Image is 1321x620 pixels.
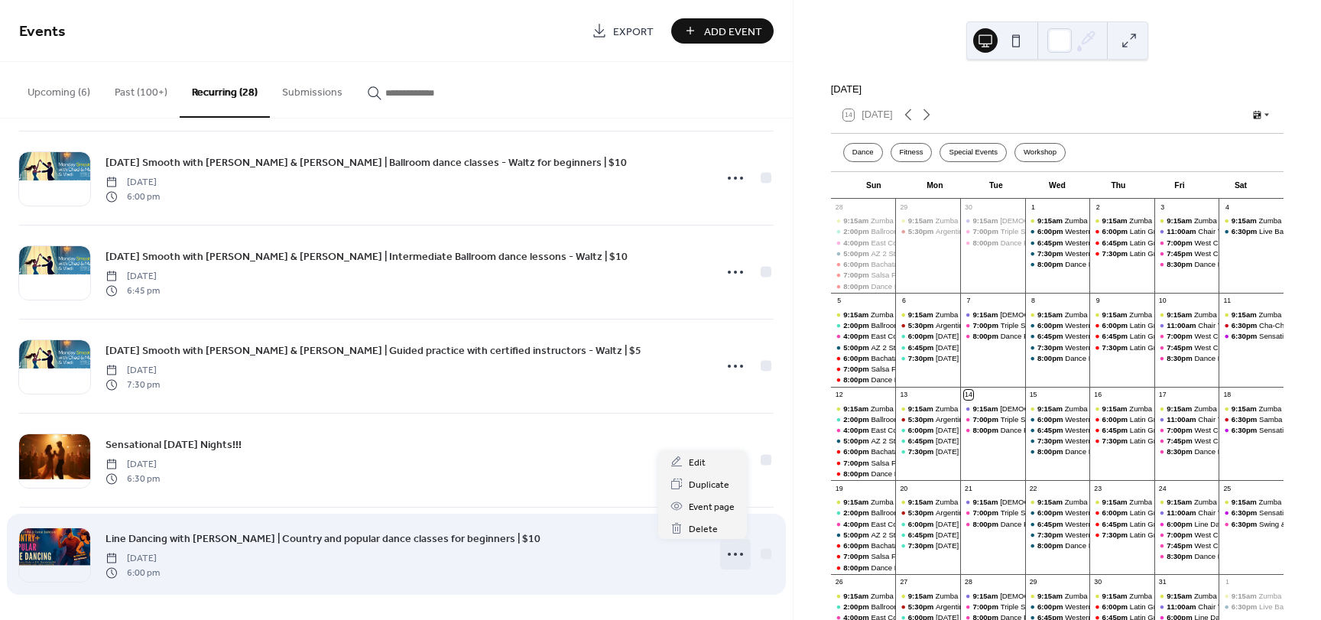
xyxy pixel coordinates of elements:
div: 8 [1028,297,1037,306]
div: Zumba - 9:15am Daily (except Tuesday) [831,404,896,414]
span: 8:30pm [1167,353,1194,363]
div: [DATE] Smooth with [PERSON_NAME] & [PERSON_NAME] | Intermediate Ballroom dance lessons - Waltz | $10 [936,342,1303,352]
div: 15 [1028,390,1037,399]
div: Chair Yoga - 11:00a - Fridays [1154,226,1219,236]
span: 7:00pm [1167,238,1194,248]
div: [DATE] Smooth with [PERSON_NAME] & [PERSON_NAME] | Ballroom dance classes - Waltz for beginners |... [936,331,1304,341]
div: Triple Step Tuesday with Keith | East Coast Swing dancing classes for all levels | $10 [960,320,1025,330]
div: Western Wednesday | Country dancing guided practice with 5x World Champs Roy & Sharon [1025,248,1090,258]
div: Argentine Tango with World [PERSON_NAME] | Tango dance lessons for all levels | $10 [936,414,1221,424]
div: Zumba - 9:15am Daily (except Tuesday) [1025,216,1090,226]
span: [DATE] [105,270,160,284]
span: 9:15am [1232,404,1259,414]
div: Argentine Tango with World Champ Terry | Tango dance lessons for all levels | $10 [895,414,960,424]
div: Sensational Saturday Nights!!! [1219,425,1284,435]
span: 6:30pm [1232,226,1259,236]
div: East Coast Swing with [PERSON_NAME] | Group dance class for all levels | $10 [871,425,1132,435]
a: Line Dancing with [PERSON_NAME] | Country and popular dance classes for beginners | $10 [105,530,540,547]
span: 6:30pm [1232,414,1259,424]
div: East Coast Swing with Keith | Group dance class for all levels | $10 [831,238,896,248]
div: Zumba - 9:15am Daily (except [DATE]) [1065,216,1191,226]
div: Ballroom group class with World [PERSON_NAME] | Adult dance classes for beginners | FREE [871,414,1179,424]
span: [DATE] [105,176,160,190]
div: Monday Smooth with Chad & Marie | Ballroom dance classes - Waltz for beginners | $10 [895,425,960,435]
span: 4:00pm [843,331,871,341]
span: 6:00pm [1037,320,1065,330]
div: East Coast Swing with Keith | Group dance class for all levels | $10 [831,425,896,435]
div: Zumba - 9:15am Daily (except Tuesday) [1154,310,1219,320]
div: Fri [1149,172,1210,200]
span: 5:30pm [908,320,936,330]
div: Fitness [891,143,933,161]
span: 8:30pm [1167,259,1194,269]
div: West Coast Swing with GPSDC | Greater Phoenix Swing Dance Club for beginners | $15 for the night ... [1154,238,1219,248]
div: Zumba - 9:15am Daily (except Tuesday) [1219,216,1284,226]
span: 7:30 pm [105,378,160,391]
div: Zumba - 9:15am Daily (except [DATE]) [871,310,997,320]
div: Dance Party! Triple Step [DATE] | East Coast Swing social dance with [PERSON_NAME] [1001,238,1290,248]
div: 10 [1158,297,1167,306]
span: 6:45pm [1037,331,1065,341]
div: Zumba - 9:15am Daily (except Tuesday) [1154,216,1219,226]
div: Sun [843,172,904,200]
div: Zumba - 9:15am Daily (except Tuesday) [1089,310,1154,320]
div: AZ 2 Step with Keith | Country Two Step lessons for all levels | $10 [831,342,896,352]
span: 8:00pm [1037,259,1065,269]
div: Salsa Fever with [PERSON_NAME] | Salsa class for all levels | $10 [871,270,1089,280]
div: 28 [835,203,844,212]
span: 8:00pm [972,425,1000,435]
div: Zumba - 9:15am Daily (except [DATE]) [1194,404,1320,414]
span: 5:30pm [908,414,936,424]
div: Triple Step Tuesday with Keith | East Coast Swing dancing classes for all levels | $10 [960,226,1025,236]
div: Ballroom group class with World [PERSON_NAME] | Adult dance classes for beginners | FREE [871,226,1179,236]
span: 9:15am [908,404,936,414]
button: Submissions [270,62,355,116]
div: Chair Yoga - 11:00a - Fridays [1198,414,1293,424]
div: Tue [966,172,1027,200]
div: Dance Party! Salsa Fever | Latin dance social with Miguel [831,281,896,291]
span: 9:15am [1037,310,1065,320]
span: 2:00pm [843,320,871,330]
div: [DATE] [831,82,1284,96]
span: [DATE] Smooth with [PERSON_NAME] & [PERSON_NAME] | Guided practice with certified instructors - W... [105,343,641,359]
span: 11:00am [1167,414,1198,424]
div: Thu [1088,172,1149,200]
div: Western Wednesday | Country Two Step lessons with 5x World Champs Roy & Sharon | Intermediate Pro... [1025,331,1090,341]
div: West Coast Swing with GPSDC | Intermediate dance lessons | $15 for the night (2 lessons + party) [1154,248,1219,258]
div: Bachata dance lessons | Salsa Fever with Miguel | $10 [831,259,896,269]
span: 7:00pm [972,320,1000,330]
button: Add Event [671,18,774,44]
div: 12 [835,390,844,399]
div: 1 [1028,203,1037,212]
div: Argentine Tango with World [PERSON_NAME] | Tango dance lessons for all levels | $10 [936,226,1221,236]
div: 7 [964,297,973,306]
span: 4:00pm [843,425,871,435]
div: Salsa Fever with Miguel | Salsa class for all levels | $10 [831,364,896,374]
span: 9:15am [908,310,936,320]
span: 8:00pm [972,238,1000,248]
div: [DATE] Smooth with [PERSON_NAME] & [PERSON_NAME] | Intermediate Ballroom dance lessons - Waltz | $10 [936,436,1303,446]
div: Dance Party! Triple Step Tuesday | East Coast Swing social dance with Keith [960,331,1025,341]
div: Chair Yoga - 11:00a - Fridays [1154,320,1219,330]
span: 9:15am [1167,310,1194,320]
span: 9:15am [1102,404,1130,414]
span: Sensational [DATE] Nights!!! [105,437,242,453]
div: Dance Party! West Coast Swing | Social dance party with Greater Phoenix Swing Dance Club GPSDC [1154,353,1219,363]
span: 9:15am [1232,216,1259,226]
div: Bachata dance lessons | Salsa Fever with [PERSON_NAME] | $10 [871,259,1087,269]
div: Zumba - 9:15am Daily (except [DATE]) [871,404,997,414]
div: West Coast Swing with GPSDC | Intermediate dance lessons | $15 for the night (2 lessons + party) [1154,436,1219,446]
span: [DATE] Smooth with [PERSON_NAME] & [PERSON_NAME] | Ballroom dance classes - Waltz for beginners |... [105,155,627,171]
span: 7:00pm [843,270,871,280]
div: Triple Step Tuesday with Keith | East Coast Swing dancing classes for all levels | $10 [960,414,1025,424]
div: 14 [964,390,973,399]
span: 7:00pm [972,226,1000,236]
div: AZ 2 Step with Keith | Country Two Step lessons for all levels | $10 [831,436,896,446]
div: 5 [835,297,844,306]
span: Line Dancing with [PERSON_NAME] | Country and popular dance classes for beginners | $10 [105,531,540,547]
div: Holy Yoga - 9:15a - Tuesdays [960,216,1025,226]
div: Argentine Tango with World Champ Terry | Tango dance lessons for all levels | $10 [895,320,960,330]
div: Mon [904,172,966,200]
div: 2 [1093,203,1102,212]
